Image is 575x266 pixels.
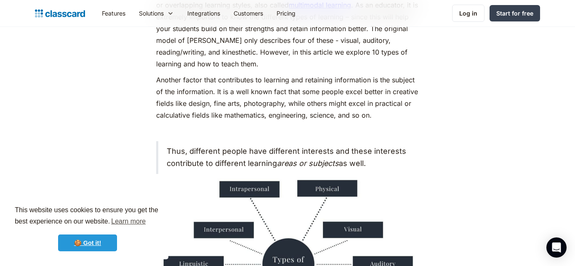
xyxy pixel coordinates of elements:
[546,237,567,258] div: Open Intercom Messenger
[156,141,418,174] blockquote: Thus, different people have different interests and these interests contribute to different learn...
[156,125,418,137] p: ‍
[490,5,540,21] a: Start for free
[15,205,160,228] span: This website uses cookies to ensure you get the best experience on our website.
[110,215,147,228] a: learn more about cookies
[35,8,85,19] a: home
[496,9,533,18] div: Start for free
[227,4,270,23] a: Customers
[156,74,418,121] p: Another factor that contributes to learning and retaining information is the subject of the infor...
[181,4,227,23] a: Integrations
[459,9,477,18] div: Log in
[139,9,164,18] div: Solutions
[95,4,132,23] a: Features
[452,5,484,22] a: Log in
[270,4,302,23] a: Pricing
[7,197,168,259] div: cookieconsent
[132,4,181,23] div: Solutions
[58,234,117,251] a: dismiss cookie message
[277,159,339,168] em: areas or subjects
